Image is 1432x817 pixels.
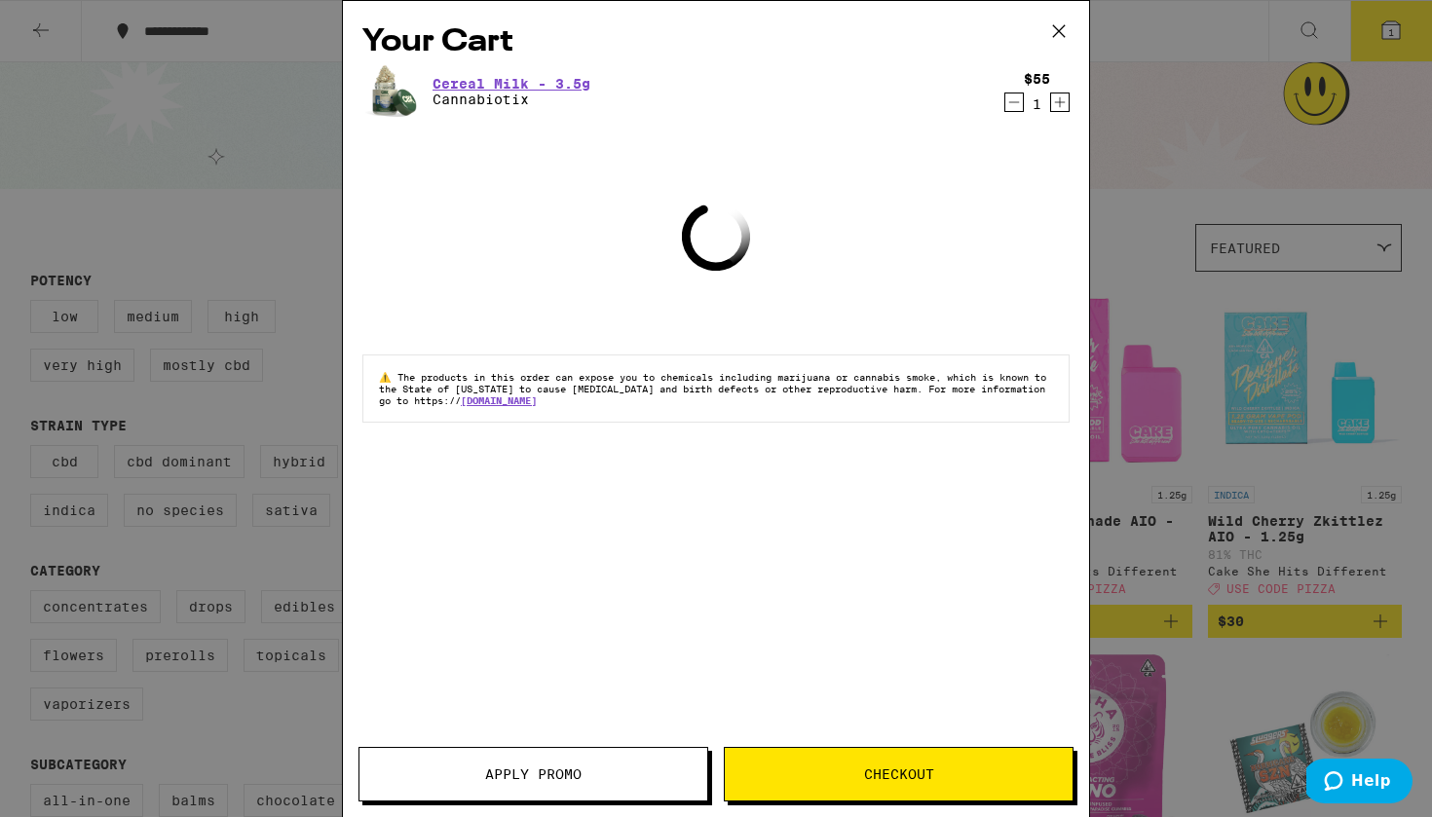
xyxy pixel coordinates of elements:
[362,64,417,119] img: Cannabiotix - Cereal Milk - 3.5g
[724,747,1074,801] button: Checkout
[1306,759,1413,807] iframe: Opens a widget where you can find more information
[1050,93,1070,112] button: Increment
[1004,93,1024,112] button: Decrement
[433,92,590,107] p: Cannabiotix
[433,76,590,92] a: Cereal Milk - 3.5g
[864,767,934,781] span: Checkout
[1024,96,1050,112] div: 1
[379,371,397,383] span: ⚠️
[485,767,582,781] span: Apply Promo
[362,20,1070,64] h2: Your Cart
[379,371,1046,406] span: The products in this order can expose you to chemicals including marijuana or cannabis smoke, whi...
[358,747,708,801] button: Apply Promo
[461,394,537,406] a: [DOMAIN_NAME]
[1024,71,1050,87] div: $55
